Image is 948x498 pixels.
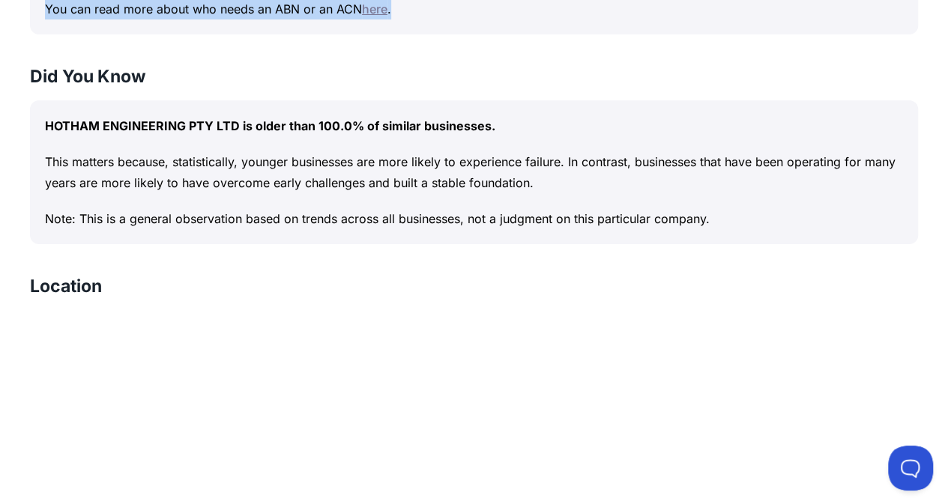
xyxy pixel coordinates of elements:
a: here [362,1,387,16]
p: Note: This is a general observation based on trends across all businesses, not a judgment on this... [45,208,903,229]
p: This matters because, statistically, younger businesses are more likely to experience failure. In... [45,151,903,193]
p: HOTHAM ENGINEERING PTY LTD is older than 100.0% of similar businesses. [45,115,903,136]
iframe: Toggle Customer Support [888,446,933,491]
h3: Location [30,274,102,298]
h3: Did You Know [30,64,918,88]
